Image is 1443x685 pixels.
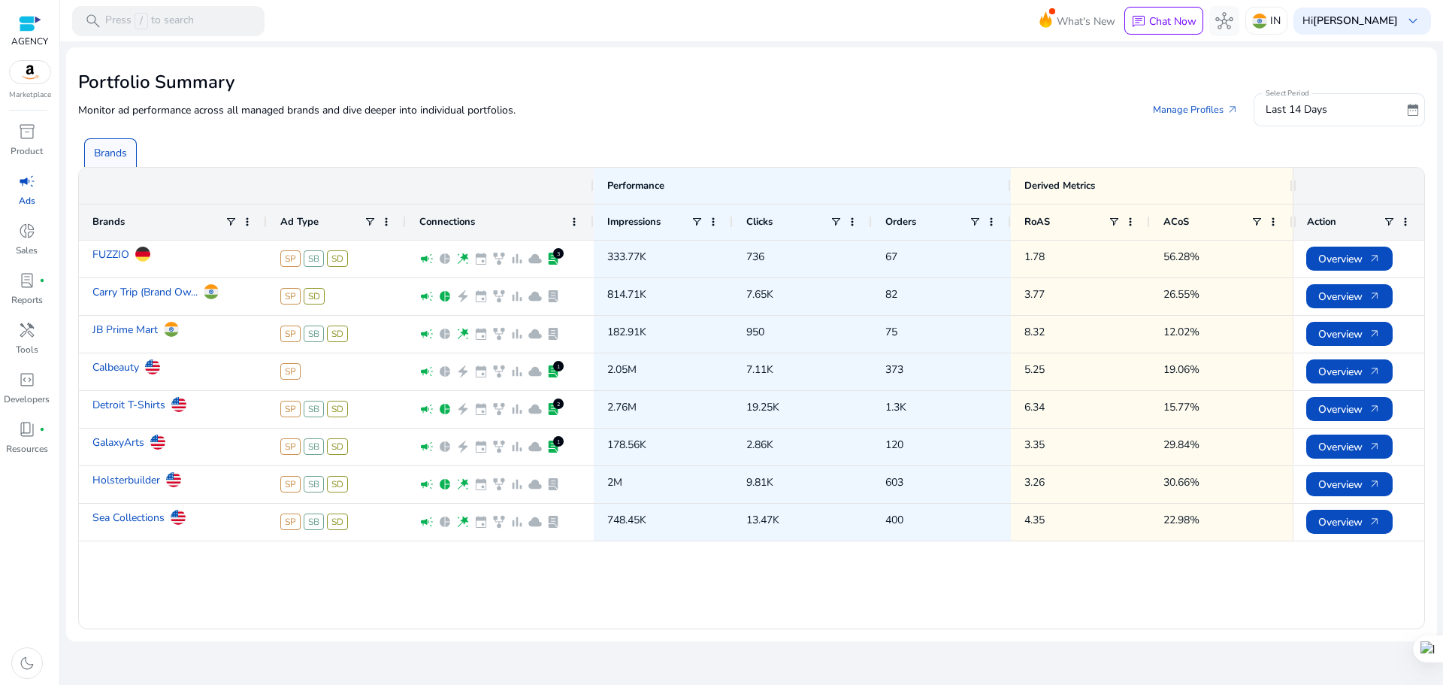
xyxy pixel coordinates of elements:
[419,215,475,229] span: Connections
[280,215,319,229] span: Ad Type
[473,439,489,454] span: event
[1302,16,1398,26] p: Hi
[1266,102,1327,117] span: Last 14 Days
[492,439,507,454] span: family_history
[327,250,348,267] span: SD
[437,402,452,417] span: pie_chart
[105,13,194,29] p: Press to search
[1318,356,1381,387] span: Overview
[16,244,38,257] p: Sales
[1227,104,1239,116] span: arrow_outward
[11,144,43,158] p: Product
[546,251,561,266] span: lab_profile
[19,194,35,208] p: Ads
[1306,359,1393,383] button: Overviewarrow_outward
[546,514,561,529] span: lab_profile
[1369,516,1381,528] span: arrow_outward
[1306,435,1393,459] button: Overviewarrow_outward
[746,317,764,347] p: 950
[553,436,564,447] div: 1
[746,215,773,229] span: Clicks
[1141,96,1251,123] a: Manage Profiles
[419,289,434,304] span: campaign
[492,289,507,304] span: family_history
[437,364,452,379] span: pie_chart
[39,277,45,283] span: fiber_manual_record
[1163,429,1199,460] p: 29.84%
[1024,215,1050,229] span: RoAS
[473,402,489,417] span: event
[510,251,525,266] span: bar_chart
[607,429,646,460] p: 178.56K
[1163,279,1199,310] p: 26.55%
[1163,505,1199,535] p: 22.98%
[1270,8,1281,34] p: IN
[607,392,637,423] p: 2.76M
[455,326,470,341] span: wand_stars
[510,326,525,341] span: bar_chart
[304,514,324,530] span: SB
[327,326,348,342] span: SD
[327,514,348,530] span: SD
[528,439,543,454] span: cloud
[150,435,165,450] img: us.svg
[1307,215,1336,229] span: Action
[419,514,434,529] span: campaign
[528,402,543,417] span: cloud
[145,359,160,374] img: us.svg
[78,71,1425,93] h2: Portfolio Summary
[885,279,897,310] p: 82
[885,354,903,385] p: 373
[746,505,779,535] p: 13.47K
[1318,394,1381,425] span: Overview
[528,477,543,492] span: cloud
[1318,319,1381,350] span: Overview
[1306,510,1393,534] button: Overviewarrow_outward
[885,467,903,498] p: 603
[492,514,507,529] span: family_history
[746,279,773,310] p: 7.65K
[1306,247,1393,271] button: Overviewarrow_outward
[1266,88,1308,99] mat-label: Select Period
[546,402,561,417] span: lab_profile
[1405,102,1420,117] span: date_range
[11,293,43,307] p: Reports
[1163,241,1199,272] p: 56.28%
[304,476,324,493] span: SB
[607,179,664,192] span: Performance
[327,438,348,455] span: SD
[607,354,637,385] p: 2.05M
[492,326,507,341] span: family_history
[280,250,301,267] span: SP
[885,317,897,347] p: 75
[1024,505,1045,535] p: 4.35
[607,279,646,310] p: 814.71K
[437,326,452,341] span: pie_chart
[1057,8,1115,35] span: What's New
[528,326,543,341] span: cloud
[18,123,36,141] span: inventory_2
[135,13,148,29] span: /
[553,361,564,371] div: 1
[1024,467,1045,498] p: 3.26
[11,35,48,48] p: AGENCY
[18,371,36,389] span: code_blocks
[546,439,561,454] span: lab_profile
[455,251,470,266] span: wand_stars
[1318,432,1381,462] span: Overview
[553,248,564,259] div: 3
[419,326,434,341] span: campaign
[1313,14,1398,28] b: [PERSON_NAME]
[528,251,543,266] span: cloud
[437,439,452,454] span: pie_chart
[280,514,301,530] span: SP
[18,420,36,438] span: book_4
[528,364,543,379] span: cloud
[1163,392,1199,423] p: 15.77%
[10,61,50,83] img: amazon.svg
[171,397,186,412] img: us.svg
[746,467,773,498] p: 9.81K
[16,343,38,356] p: Tools
[607,241,646,272] p: 333.77K
[553,399,564,409] div: 2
